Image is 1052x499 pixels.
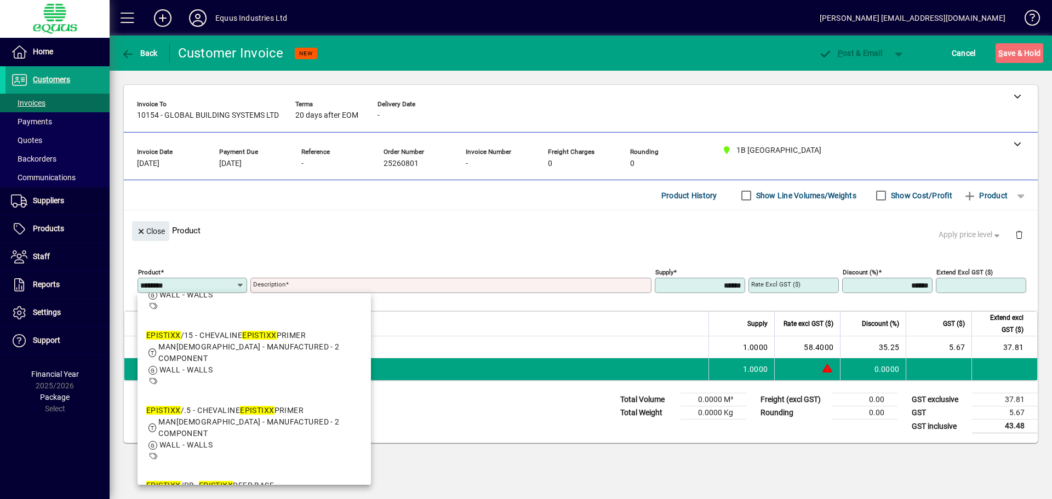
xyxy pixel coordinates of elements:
[949,43,979,63] button: Cancel
[146,480,307,491] div: /DB - DEEP BASE
[138,268,161,276] mat-label: Product
[137,111,279,120] span: 10154 - GLOBAL BUILDING SYSTEMS LTD
[755,406,832,420] td: Rounding
[301,159,304,168] span: -
[40,393,70,402] span: Package
[998,44,1040,62] span: ave & Hold
[159,440,213,449] span: WALL - WALLS
[661,187,717,204] span: Product History
[378,111,380,120] span: -
[548,159,552,168] span: 0
[158,417,340,438] span: MAN[DEMOGRAPHIC_DATA] - MANUFACTURED - 2 COMPONENT
[5,299,110,326] a: Settings
[31,370,79,378] span: Financial Year
[832,406,897,420] td: 0.00
[1016,2,1038,38] a: Knowledge Base
[843,268,878,276] mat-label: Discount (%)
[5,38,110,66] a: Home
[33,336,60,345] span: Support
[754,190,856,201] label: Show Line Volumes/Weights
[5,243,110,271] a: Staff
[159,290,213,299] span: WALL - WALLS
[906,406,972,420] td: GST
[11,173,76,182] span: Communications
[655,268,673,276] mat-label: Supply
[146,330,362,341] div: /15 - CHEVALINE PRIMER
[998,49,1003,58] span: S
[996,43,1043,63] button: Save & Hold
[33,280,60,289] span: Reports
[5,112,110,131] a: Payments
[889,190,952,201] label: Show Cost/Profit
[158,342,340,363] span: MAN[DEMOGRAPHIC_DATA] - MANUFACTURED - 2 COMPONENT
[219,159,242,168] span: [DATE]
[972,406,1038,420] td: 5.67
[11,99,45,107] span: Invoices
[240,406,275,415] em: EPISTIXX
[906,420,972,433] td: GST inclusive
[178,44,284,62] div: Customer Invoice
[299,50,313,57] span: NEW
[5,131,110,150] a: Quotes
[180,8,215,28] button: Profile
[747,318,768,330] span: Supply
[743,342,768,353] span: 1.0000
[242,331,277,340] em: EPISTIXX
[972,393,1038,406] td: 37.81
[253,280,285,288] mat-label: Description
[615,406,681,420] td: Total Weight
[146,481,181,490] em: EPISTIXX
[33,308,61,317] span: Settings
[384,159,419,168] span: 25260801
[129,226,172,236] app-page-header-button: Close
[138,396,371,471] mat-option: EPISTIXX/.5 - CHEVALINE EPISTIXX PRIMER
[936,268,993,276] mat-label: Extend excl GST ($)
[5,327,110,354] a: Support
[5,94,110,112] a: Invoices
[971,336,1037,358] td: 37.81
[840,358,906,380] td: 0.0000
[137,159,159,168] span: [DATE]
[33,47,53,56] span: Home
[972,420,1038,433] td: 43.48
[939,229,1002,240] span: Apply price level
[743,364,768,375] span: 1.0000
[33,196,64,205] span: Suppliers
[215,9,288,27] div: Equus Industries Ltd
[146,406,181,415] em: EPISTIXX
[5,271,110,299] a: Reports
[11,117,52,126] span: Payments
[253,293,643,305] mat-error: Required
[145,8,180,28] button: Add
[934,225,1007,245] button: Apply price level
[146,331,181,340] em: EPISTIXX
[466,159,468,168] span: -
[136,222,165,240] span: Close
[146,405,362,416] div: /.5 - CHEVALINE PRIMER
[862,318,899,330] span: Discount (%)
[5,168,110,187] a: Communications
[838,49,843,58] span: P
[138,321,371,396] mat-option: EPISTIXX/15 - CHEVALINE EPISTIXX PRIMER
[33,252,50,261] span: Staff
[681,406,746,420] td: 0.0000 Kg
[819,49,882,58] span: ost & Email
[681,393,746,406] td: 0.0000 M³
[784,318,833,330] span: Rate excl GST ($)
[615,393,681,406] td: Total Volume
[110,43,170,63] app-page-header-button: Back
[11,154,56,163] span: Backorders
[118,43,161,63] button: Back
[5,187,110,215] a: Suppliers
[832,393,897,406] td: 0.00
[751,280,801,288] mat-label: Rate excl GST ($)
[906,336,971,358] td: 5.67
[630,159,634,168] span: 0
[840,336,906,358] td: 35.25
[979,312,1024,336] span: Extend excl GST ($)
[199,481,233,490] em: EPISTIXX
[295,111,358,120] span: 20 days after EOM
[11,136,42,145] span: Quotes
[124,210,1038,250] div: Product
[755,393,832,406] td: Freight (excl GST)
